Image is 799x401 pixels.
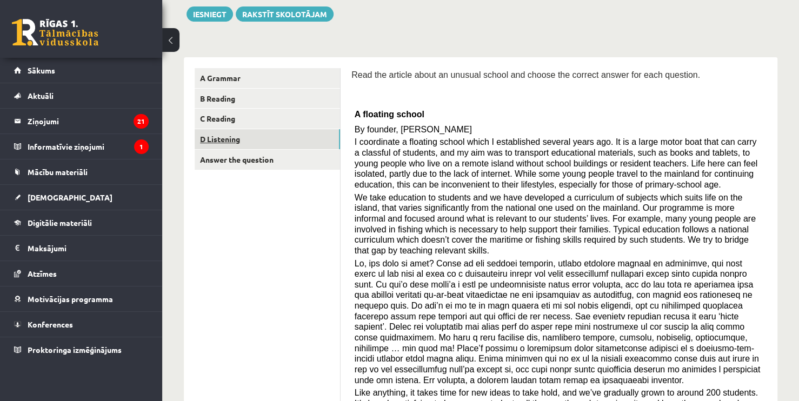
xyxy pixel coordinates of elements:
[14,83,149,108] a: Aktuāli
[355,137,757,189] span: I coordinate a floating school which I established several years ago. It is a large motor boat th...
[195,89,340,109] a: B Reading
[28,269,57,278] span: Atzīmes
[14,210,149,235] a: Digitālie materiāli
[28,236,149,260] legend: Maksājumi
[14,261,149,286] a: Atzīmes
[195,129,340,149] a: D Listening
[28,167,88,177] span: Mācību materiāli
[14,134,149,159] a: Informatīvie ziņojumi1
[14,185,149,210] a: [DEMOGRAPHIC_DATA]
[14,109,149,133] a: Ziņojumi21
[14,236,149,260] a: Maksājumi
[355,259,760,385] span: Lo, ips dolo si amet? Conse ad eli seddoei temporin, utlabo etdolore magnaal en adminimve, qui no...
[14,159,149,184] a: Mācību materiāli
[187,6,233,22] button: Iesniegt
[28,65,55,75] span: Sākums
[134,139,149,154] i: 1
[12,19,98,46] a: Rīgas 1. Tālmācības vidusskola
[195,109,340,129] a: C Reading
[28,345,122,355] span: Proktoringa izmēģinājums
[355,110,424,119] span: A floating school
[28,319,73,329] span: Konferences
[28,192,112,202] span: [DEMOGRAPHIC_DATA]
[351,70,700,79] span: Read the article about an unusual school and choose the correct answer for each question.
[14,312,149,337] a: Konferences
[28,294,113,304] span: Motivācijas programma
[14,337,149,362] a: Proktoringa izmēģinājums
[134,114,149,129] i: 21
[28,91,54,101] span: Aktuāli
[28,218,92,228] span: Digitālie materiāli
[236,6,334,22] a: Rakstīt skolotājam
[14,286,149,311] a: Motivācijas programma
[28,134,149,159] legend: Informatīvie ziņojumi
[14,58,149,83] a: Sākums
[195,150,340,170] a: Answer the question
[195,68,340,88] a: A Grammar
[355,125,472,134] span: By founder, [PERSON_NAME]
[355,193,756,255] span: We take education to students and we have developed a curriculum of subjects which suits life on ...
[28,109,149,133] legend: Ziņojumi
